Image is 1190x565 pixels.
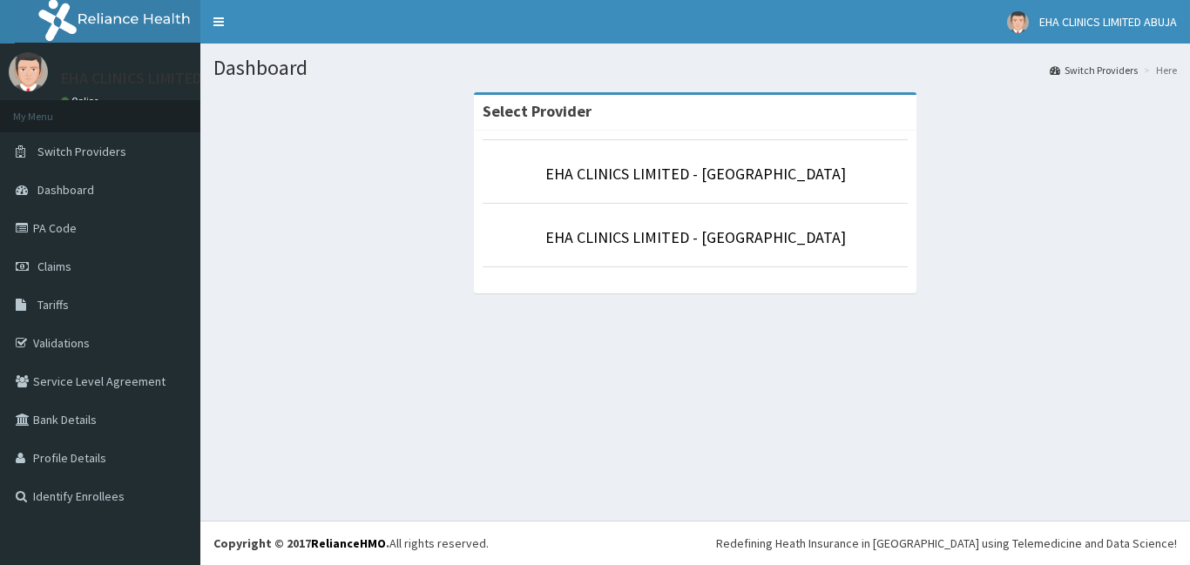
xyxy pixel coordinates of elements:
[716,535,1177,552] div: Redefining Heath Insurance in [GEOGRAPHIC_DATA] using Telemedicine and Data Science!
[61,95,103,107] a: Online
[37,182,94,198] span: Dashboard
[9,52,48,91] img: User Image
[1139,63,1177,77] li: Here
[311,535,386,551] a: RelianceHMO
[213,57,1177,79] h1: Dashboard
[61,71,249,86] p: EHA CLINICS LIMITED ABUJA
[213,535,389,551] strong: Copyright © 2017 .
[545,164,846,184] a: EHA CLINICS LIMITED - [GEOGRAPHIC_DATA]
[483,101,592,121] strong: Select Provider
[37,144,126,159] span: Switch Providers
[1007,11,1029,33] img: User Image
[37,297,69,313] span: Tariffs
[200,521,1190,565] footer: All rights reserved.
[1050,63,1138,77] a: Switch Providers
[1039,14,1177,30] span: EHA CLINICS LIMITED ABUJA
[37,259,71,274] span: Claims
[545,227,846,247] a: EHA CLINICS LIMITED - [GEOGRAPHIC_DATA]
